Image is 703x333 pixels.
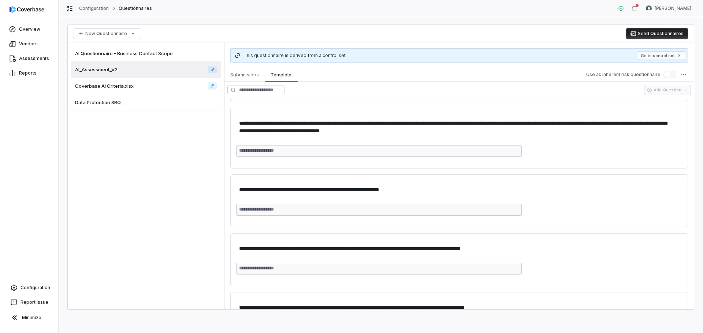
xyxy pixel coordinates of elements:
button: More actions [677,68,690,81]
a: Configuration [79,5,109,11]
button: Minimize [3,310,55,325]
a: AI Questionnaire - Business Contact Scope [71,45,221,61]
button: Send Questionnaires [626,28,688,39]
a: Coverbase AI Criteria.xlsx [208,82,217,90]
a: Vendors [1,37,57,50]
button: New Questionnaire [74,28,140,39]
span: Data Protection SRQ [75,99,121,106]
span: Questionnaires [119,5,152,11]
a: Assessments [1,52,57,65]
a: Reports [1,67,57,80]
button: Report Issue [3,296,55,309]
a: Coverbase AI Criteria.xlsx [71,78,221,94]
span: Template [268,70,294,79]
label: Use as inherent risk questionnaire [586,72,661,77]
span: This questionnaire is derived from a control set. [243,53,347,58]
img: Nic Weilbacher avatar [646,5,652,11]
a: Configuration [3,281,55,294]
span: AI Questionnaire - Business Contact Scope [75,50,173,57]
span: AI_Assessment_V2 [75,66,118,73]
span: Coverbase AI Criteria.xlsx [75,83,134,89]
button: Go to control set [638,51,685,60]
span: Submissions [227,70,262,79]
a: AI_Assessment_V2 [71,61,221,78]
a: AI_Assessment_V2 [208,66,217,73]
img: logo-D7KZi-bG.svg [10,6,44,13]
button: Nic Weilbacher avatar[PERSON_NAME] [641,3,696,14]
span: [PERSON_NAME] [655,5,691,11]
a: Overview [1,23,57,36]
a: Data Protection SRQ [71,94,221,110]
